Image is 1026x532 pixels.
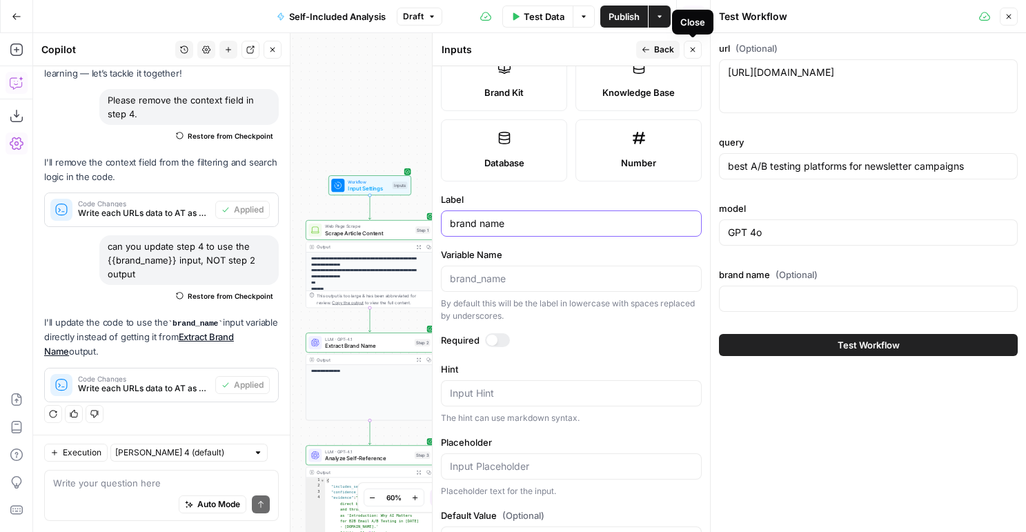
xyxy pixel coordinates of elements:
div: Placeholder text for the input. [441,485,702,497]
span: (Optional) [502,509,544,522]
span: Number [621,156,656,170]
span: Back [654,43,674,56]
p: I'll remove the context field from the filtering and search logic in the code. [44,155,279,184]
button: Applied [215,376,270,394]
span: Analyze Self-Reference [325,454,411,462]
label: Label [441,193,702,206]
span: (Optional) [776,268,818,282]
span: Draft [403,10,424,23]
label: Placeholder [441,435,702,449]
div: Output [317,244,411,250]
textarea: Inputs [442,43,472,57]
div: 2 [306,484,326,489]
g: Edge from step_2 to step_3 [368,420,371,444]
span: Scrape Article Content [325,229,412,237]
div: Copilot [41,43,171,57]
div: Step 2 [415,339,431,346]
button: Self-Included Analysis [268,6,394,28]
span: Brand Kit [484,86,524,99]
span: 60% [386,492,402,503]
button: Restore from Checkpoint [170,288,279,304]
span: Restore from Checkpoint [188,130,273,141]
label: brand name [719,268,1018,282]
span: LLM · GPT-4.1 [325,449,411,455]
button: Draft [397,8,442,26]
span: Copy the output [332,300,364,305]
textarea: [URL][DOMAIN_NAME] [728,66,1009,79]
span: Code Changes [78,375,210,382]
span: Restore from Checkpoint [188,290,273,302]
input: brand_name [450,272,693,286]
div: WorkflowInput SettingsInputs [306,175,434,195]
button: Back [636,41,680,59]
p: I might make mistakes now and then, but I’m always learning — let’s tackle it together! [44,51,279,80]
div: Please remove the context field in step 4. [99,89,279,125]
span: Knowledge Base [602,86,675,99]
div: Close [680,15,705,29]
label: Variable Name [441,248,702,262]
button: Execution [44,444,108,462]
span: Web Page Scrape [325,223,412,230]
span: (Optional) [736,41,778,55]
div: 1 [306,477,326,483]
span: Auto Mode [197,498,240,511]
span: Database [484,156,524,170]
div: Inputs [392,181,407,189]
div: The hint can use markdown syntax. [441,412,702,424]
div: Output [317,469,411,476]
label: Hint [441,362,702,376]
div: Step 1 [415,226,431,234]
span: Code Changes [78,200,210,207]
span: Write each URLs data to AT as single records (step_4) [78,382,210,395]
span: Publish [609,10,640,23]
input: Claude Sonnet 4 (default) [115,446,248,460]
code: brand_name [168,319,222,328]
span: Execution [63,446,101,459]
button: Test Data [502,6,573,28]
p: I'll update the code to use the input variable directly instead of getting it from output. [44,315,279,359]
div: Step 3 [415,451,431,459]
span: Test Data [524,10,564,23]
span: Applied [234,204,264,216]
div: 3 [306,489,326,495]
g: Edge from start to step_1 [368,195,371,219]
span: Write each URLs data to AT as single records (step_4) [78,207,210,219]
label: Default Value [441,509,702,522]
span: Test Workflow [838,338,900,352]
span: Extract Brand Name [325,342,411,350]
input: Input Label [450,217,693,230]
span: Workflow [348,178,388,185]
label: model [719,201,1018,215]
a: Extract Brand Name [44,331,234,357]
g: Edge from step_1 to step_2 [368,308,371,332]
button: Applied [215,201,270,219]
span: Toggle code folding, rows 1 through 13 [320,477,325,483]
span: Self-Included Analysis [289,10,386,23]
div: Output [317,356,411,363]
span: Applied [234,379,264,391]
button: Publish [600,6,648,28]
span: LLM · GPT-4.1 [325,335,411,342]
label: url [719,41,1018,55]
div: By default this will be the label in lowercase with spaces replaced by underscores. [441,297,702,322]
div: This output is too large & has been abbreviated for review. to view the full content. [317,293,430,306]
div: can you update step 4 to use the {{brand_name}} input, NOT step 2 output [99,235,279,285]
label: query [719,135,1018,149]
button: Restore from Checkpoint [170,128,279,144]
button: Auto Mode [179,495,246,513]
label: Required [441,333,702,347]
button: Test Workflow [719,334,1018,356]
span: Input Settings [348,184,388,193]
input: Input Placeholder [450,460,693,473]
